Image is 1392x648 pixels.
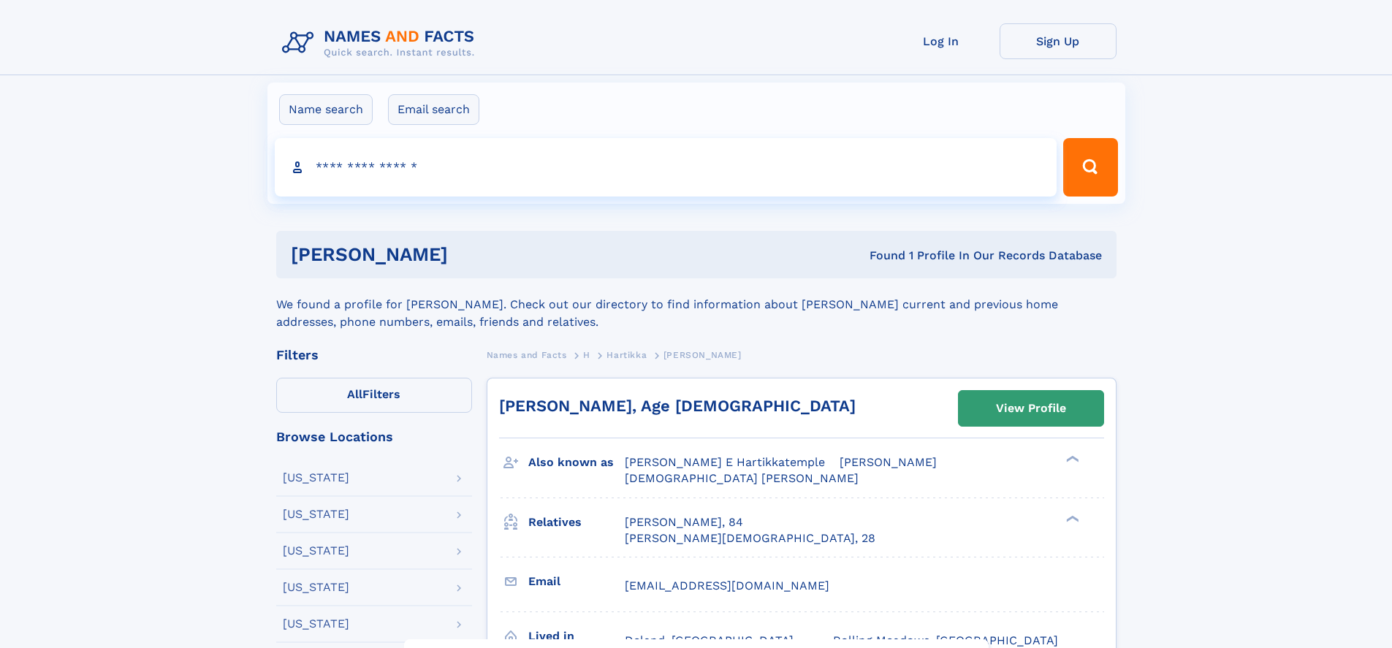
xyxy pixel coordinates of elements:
div: [US_STATE] [283,618,349,630]
a: Log In [883,23,1000,59]
button: Search Button [1063,138,1117,197]
label: Filters [276,378,472,413]
div: View Profile [996,392,1066,425]
span: [PERSON_NAME] [840,455,937,469]
div: [US_STATE] [283,582,349,593]
h3: Relatives [528,510,625,535]
div: ❯ [1062,514,1080,523]
a: View Profile [959,391,1103,426]
div: [US_STATE] [283,508,349,520]
span: H [583,350,590,360]
label: Name search [279,94,373,125]
div: Browse Locations [276,430,472,443]
div: [US_STATE] [283,472,349,484]
a: [PERSON_NAME], Age [DEMOGRAPHIC_DATA] [499,397,856,415]
a: Names and Facts [487,346,567,364]
span: Deland, [GEOGRAPHIC_DATA] [625,633,794,647]
label: Email search [388,94,479,125]
span: Hartikka [606,350,647,360]
h1: [PERSON_NAME] [291,245,659,264]
a: H [583,346,590,364]
a: [PERSON_NAME], 84 [625,514,743,530]
span: All [347,387,362,401]
a: Sign Up [1000,23,1117,59]
div: ❯ [1062,454,1080,464]
a: Hartikka [606,346,647,364]
input: search input [275,138,1057,197]
span: [PERSON_NAME] [663,350,742,360]
span: [DEMOGRAPHIC_DATA] [PERSON_NAME] [625,471,859,485]
span: [EMAIL_ADDRESS][DOMAIN_NAME] [625,579,829,592]
span: Rolling Meadows, [GEOGRAPHIC_DATA] [833,633,1058,647]
h3: Email [528,569,625,594]
div: We found a profile for [PERSON_NAME]. Check out our directory to find information about [PERSON_N... [276,278,1117,331]
img: Logo Names and Facts [276,23,487,63]
h3: Also known as [528,450,625,475]
div: Found 1 Profile In Our Records Database [658,248,1102,264]
div: Filters [276,348,472,362]
div: [US_STATE] [283,545,349,557]
a: [PERSON_NAME][DEMOGRAPHIC_DATA], 28 [625,530,875,546]
span: [PERSON_NAME] E Hartikkatemple [625,455,825,469]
